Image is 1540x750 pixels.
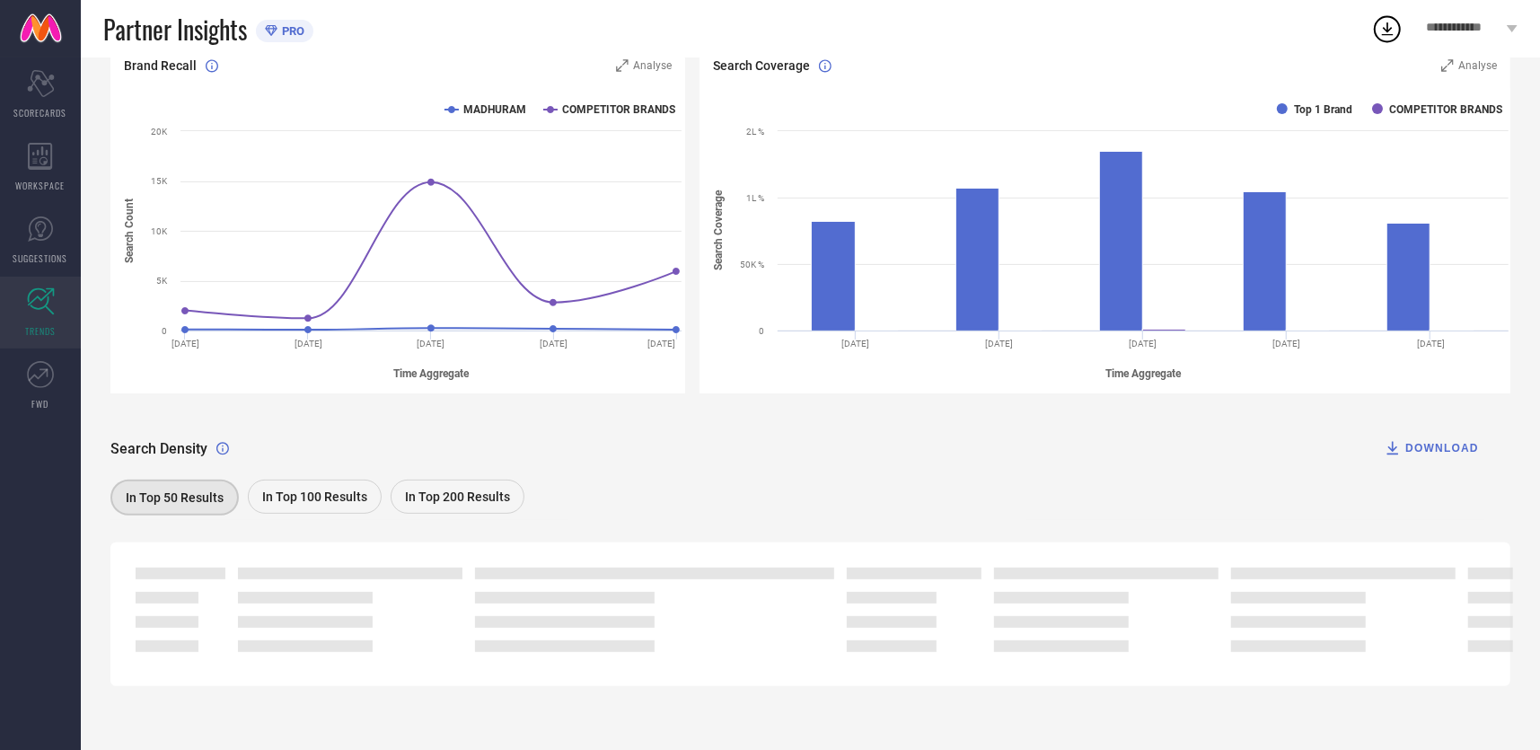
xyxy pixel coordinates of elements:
span: FWD [32,397,49,410]
text: [DATE] [1273,339,1301,349]
text: [DATE] [1417,339,1445,349]
tspan: Search Count [123,199,136,263]
tspan: Search Coverage [712,190,725,271]
span: SUGGESTIONS [13,251,68,265]
button: DOWNLOAD [1361,430,1501,466]
span: PRO [277,24,304,38]
text: 1L % [746,193,764,203]
text: [DATE] [295,339,322,349]
svg: Zoom [616,59,629,72]
text: COMPETITOR BRANDS [562,103,675,116]
svg: Zoom [1441,59,1454,72]
span: Search Coverage [713,58,810,73]
span: In Top 50 Results [126,490,224,505]
text: 15K [151,176,168,186]
span: Analyse [1458,59,1497,72]
text: 50K % [740,260,764,269]
span: Search Density [110,440,207,457]
text: [DATE] [1130,339,1157,349]
text: [DATE] [986,339,1014,349]
text: 0 [162,326,167,336]
span: Brand Recall [124,58,197,73]
text: COMPETITOR BRANDS [1389,103,1502,116]
text: 0 [759,326,764,336]
text: 10K [151,226,168,236]
text: [DATE] [540,339,568,349]
span: TRENDS [25,324,56,338]
div: DOWNLOAD [1384,439,1479,457]
text: [DATE] [647,339,675,349]
span: SCORECARDS [14,106,67,119]
text: 2L % [746,127,764,137]
text: 5K [156,276,168,286]
text: Top 1 Brand [1294,103,1352,116]
span: Partner Insights [103,11,247,48]
span: Analyse [633,59,672,72]
text: 20K [151,127,168,137]
span: In Top 100 Results [262,490,367,504]
span: WORKSPACE [16,179,66,192]
text: [DATE] [841,339,869,349]
div: Open download list [1371,13,1404,45]
text: [DATE] [172,339,199,349]
tspan: Time Aggregate [393,368,470,381]
span: In Top 200 Results [405,490,510,504]
text: [DATE] [418,339,445,349]
text: MADHURAM [463,103,526,116]
tspan: Time Aggregate [1105,368,1182,381]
